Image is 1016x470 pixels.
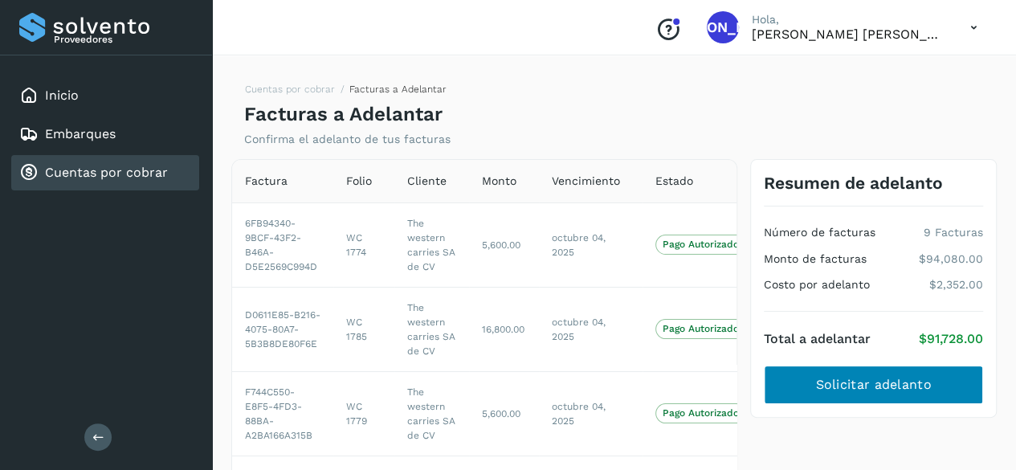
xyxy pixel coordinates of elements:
[482,408,520,419] span: 5,600.00
[11,155,199,190] div: Cuentas por cobrar
[764,366,983,404] button: Solicitar adelanto
[333,371,394,456] td: WC 1779
[54,34,193,45] p: Proveedores
[552,232,606,258] span: octubre 04, 2025
[394,287,469,371] td: The western carries SA de CV
[45,165,168,180] a: Cuentas por cobrar
[552,317,606,342] span: octubre 04, 2025
[552,173,620,190] span: Vencimiento
[764,331,871,346] h4: Total a adelantar
[245,173,288,190] span: Factura
[764,278,870,292] h4: Costo por adelanto
[394,371,469,456] td: The western carries SA de CV
[482,324,524,335] span: 16,800.00
[482,173,516,190] span: Monto
[482,239,520,251] span: 5,600.00
[45,126,116,141] a: Embarques
[815,376,931,394] span: Solicitar adelanto
[394,202,469,287] td: The western carries SA de CV
[11,116,199,152] div: Embarques
[333,287,394,371] td: WC 1785
[752,27,945,42] p: Jose Amos Castro Paz
[232,371,333,456] td: F744C550-E8F5-4FD3-88BA-A2BA166A315B
[764,252,867,266] h4: Monto de facturas
[764,226,875,239] h4: Número de facturas
[11,78,199,113] div: Inicio
[245,84,335,95] a: Cuentas por cobrar
[349,84,447,95] span: Facturas a Adelantar
[333,202,394,287] td: WC 1774
[764,173,943,193] h3: Resumen de adelanto
[232,202,333,287] td: 6FB94340-9BCF-43F2-B46A-D5E2569C994D
[232,287,333,371] td: D0611E85-B216-4075-80A7-5B3B8DE80F6E
[244,103,443,126] h4: Facturas a Adelantar
[919,252,983,266] p: $94,080.00
[244,82,447,103] nav: breadcrumb
[663,239,739,250] p: Pago Autorizado
[346,173,372,190] span: Folio
[244,133,451,146] p: Confirma el adelanto de tus facturas
[663,407,739,419] p: Pago Autorizado
[919,331,983,346] p: $91,728.00
[407,173,447,190] span: Cliente
[929,278,983,292] p: $2,352.00
[552,401,606,427] span: octubre 04, 2025
[924,226,983,239] p: 9 Facturas
[45,88,79,103] a: Inicio
[663,323,739,334] p: Pago Autorizado
[752,13,945,27] p: Hola,
[655,173,693,190] span: Estado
